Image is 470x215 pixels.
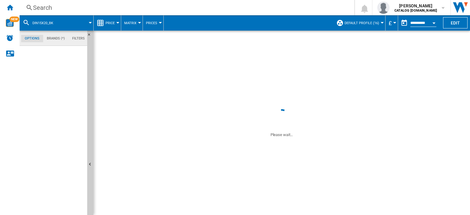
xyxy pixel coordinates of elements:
[377,2,390,14] img: profile.jpg
[389,15,395,31] button: £
[345,15,382,31] button: Default profile (16)
[106,21,115,25] span: Price
[386,15,398,31] md-menu: Currency
[6,34,13,42] img: alerts-logo.svg
[124,15,140,31] button: Matrix
[43,35,69,42] md-tab-item: Brands (*)
[146,21,157,25] span: Prices
[69,35,88,42] md-tab-item: Filters
[21,35,43,42] md-tab-item: Options
[6,19,14,27] img: wise-card.svg
[394,9,437,13] b: CATALOG [DOMAIN_NAME]
[428,17,439,28] button: Open calendar
[389,20,392,26] span: £
[32,21,53,25] span: DIN15X20_BK
[270,132,293,137] ng-transclude: Please wait...
[33,3,338,12] div: Search
[146,15,160,31] button: Prices
[9,17,19,22] span: NEW
[124,21,136,25] span: Matrix
[87,31,95,42] button: Hide
[394,3,437,9] span: [PERSON_NAME]
[97,15,118,31] div: Price
[106,15,118,31] button: Price
[443,17,468,28] button: Edit
[23,15,90,31] div: DIN15X20_BK
[336,15,382,31] div: Default profile (16)
[345,21,379,25] span: Default profile (16)
[398,17,410,29] button: md-calendar
[32,15,59,31] button: DIN15X20_BK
